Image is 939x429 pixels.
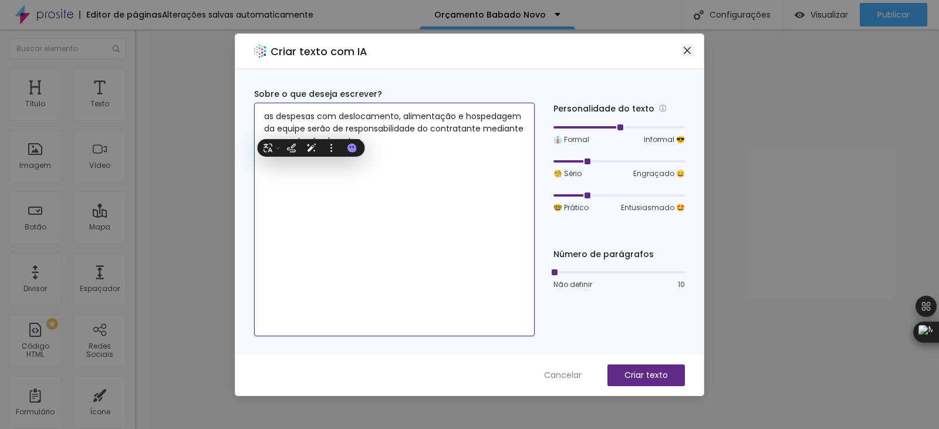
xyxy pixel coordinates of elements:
p: Criar texto [624,369,668,381]
span: 10 [678,279,685,290]
span: close [683,46,692,55]
button: Cancelar [532,364,593,386]
h2: Criar texto com IA [271,43,367,59]
button: Criar texto [607,364,685,386]
span: Engraçado 😄 [633,168,685,179]
span: Não definir [553,279,592,290]
span: Entusiasmado 🤩 [621,202,685,213]
span: Cancelar [544,369,582,381]
div: Personalidade do texto [553,102,685,116]
span: 🧐 Sério [553,168,582,179]
div: Número de parágrafos [553,248,685,261]
button: Close [681,44,694,56]
span: 🤓 Prático [553,202,589,213]
div: Sobre o que deseja escrever? [254,88,535,100]
textarea: as despesas com deslocamento, alimentação e hospedagem da equipe serão de responsabilidade do con... [254,103,535,336]
span: 👔 Formal [553,134,589,145]
span: Informal 😎 [644,134,685,145]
